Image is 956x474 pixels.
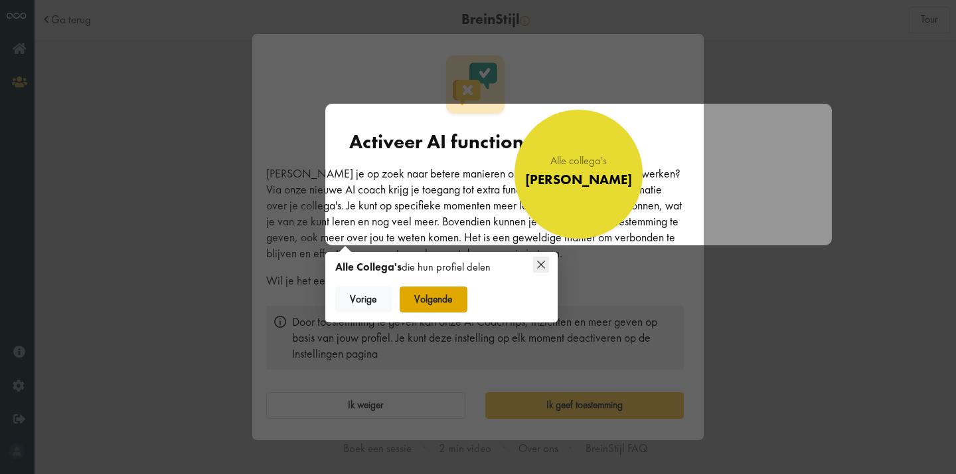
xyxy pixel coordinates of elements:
div: [PERSON_NAME] [525,172,632,188]
strong: Alle Collega's [335,260,402,274]
button: Volgende [400,287,467,313]
div: Alle collega's [525,156,632,166]
button: Vorige [335,287,392,313]
div: die hun profiel delen [335,260,524,275]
